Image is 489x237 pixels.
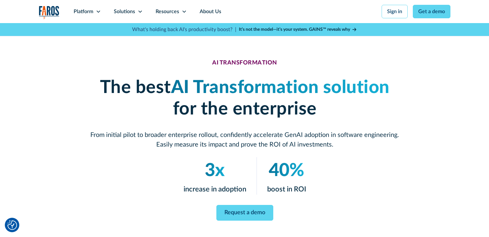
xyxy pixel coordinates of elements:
[413,5,450,18] a: Get a demo
[39,6,59,19] a: home
[212,60,277,67] div: AI TRANSFORMATION
[239,26,357,33] a: It’s not the model—it’s your system. GAINS™ reveals why
[114,8,135,15] div: Solutions
[239,27,350,32] strong: It’s not the model—it’s your system. GAINS™ reveals why
[216,205,273,221] a: Request a demo
[173,100,316,118] strong: for the enterprise
[183,184,246,195] p: increase in adoption
[269,162,304,180] em: 40%
[90,130,399,149] p: From initial pilot to broader enterprise rollout, confidently accelerate GenAI adoption in softwa...
[7,220,17,230] img: Revisit consent button
[39,6,59,19] img: Logo of the analytics and reporting company Faros.
[100,79,171,97] strong: The best
[171,79,389,97] em: AI Transformation solution
[7,220,17,230] button: Cookie Settings
[267,184,306,195] p: boost in ROI
[74,8,93,15] div: Platform
[382,5,408,18] a: Sign in
[132,26,236,33] p: What's holding back AI's productivity boost? |
[205,162,225,180] em: 3x
[156,8,179,15] div: Resources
